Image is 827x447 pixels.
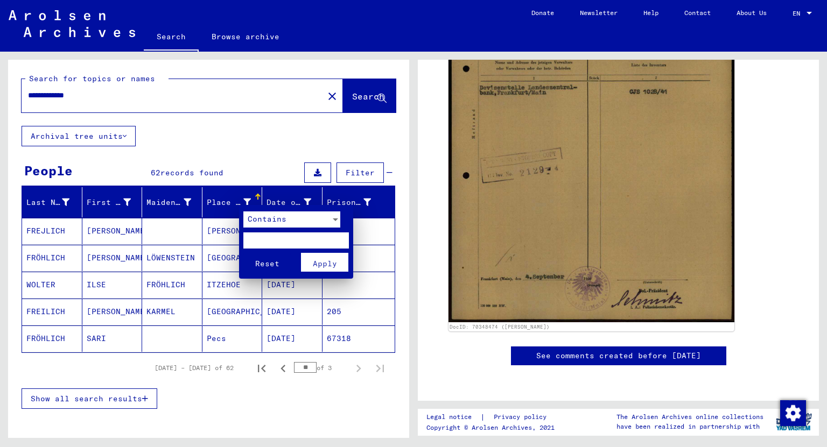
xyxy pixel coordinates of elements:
div: Zustimmung ändern [780,400,805,425]
img: Zustimmung ändern [780,400,806,426]
button: Reset [243,253,291,272]
span: Reset [255,259,279,268]
span: Contains [248,214,286,224]
span: Apply [313,259,337,268]
button: Apply [301,253,348,272]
